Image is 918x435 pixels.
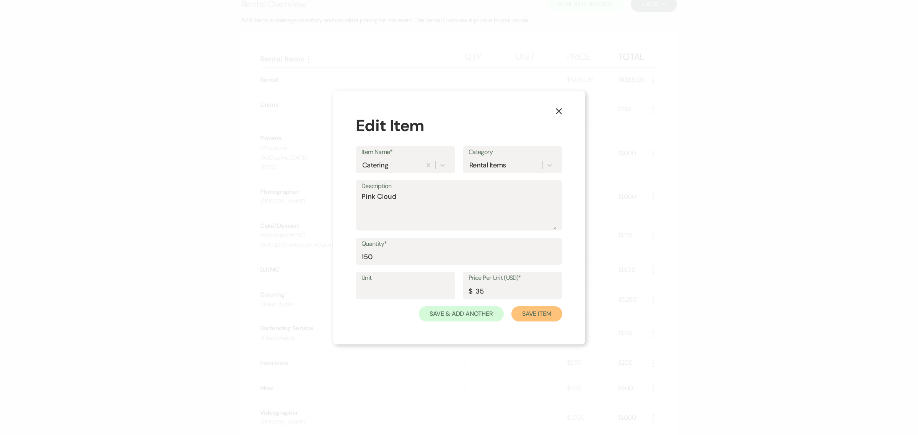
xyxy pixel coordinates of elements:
[361,273,449,284] label: Unit
[361,192,557,230] textarea: Pink Cloud
[361,147,449,158] label: Item Name*
[356,114,562,138] div: Edit Item
[469,160,506,170] div: Rental Items
[419,306,504,321] button: Save & Add Another
[511,306,562,321] button: Save Item
[469,273,557,284] label: Price Per Unit (USD)*
[362,160,388,170] div: Catering
[469,147,557,158] label: Category
[361,239,557,250] label: Quantity*
[361,181,557,192] label: Description
[469,286,472,297] div: $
